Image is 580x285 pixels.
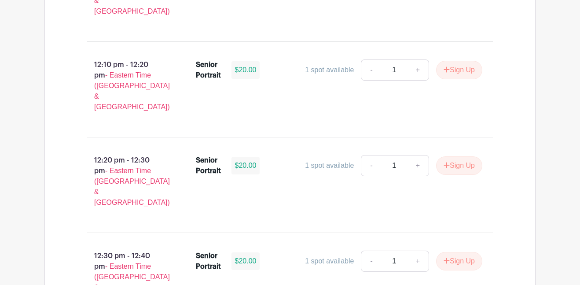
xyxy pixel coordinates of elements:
p: 12:10 pm - 12:20 pm [73,56,182,116]
a: - [361,251,381,272]
div: Senior Portrait [196,251,221,272]
p: 12:20 pm - 12:30 pm [73,152,182,211]
button: Sign Up [436,252,482,270]
div: $20.00 [231,252,260,270]
div: $20.00 [231,157,260,174]
div: 1 spot available [305,256,354,266]
div: Senior Portrait [196,59,221,81]
a: + [407,155,429,176]
a: + [407,251,429,272]
div: Senior Portrait [196,155,221,176]
div: 1 spot available [305,160,354,171]
span: - Eastern Time ([GEOGRAPHIC_DATA] & [GEOGRAPHIC_DATA]) [94,71,170,111]
button: Sign Up [436,156,482,175]
div: 1 spot available [305,65,354,75]
a: + [407,59,429,81]
div: $20.00 [231,61,260,79]
a: - [361,59,381,81]
a: - [361,155,381,176]
button: Sign Up [436,61,482,79]
span: - Eastern Time ([GEOGRAPHIC_DATA] & [GEOGRAPHIC_DATA]) [94,167,170,206]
